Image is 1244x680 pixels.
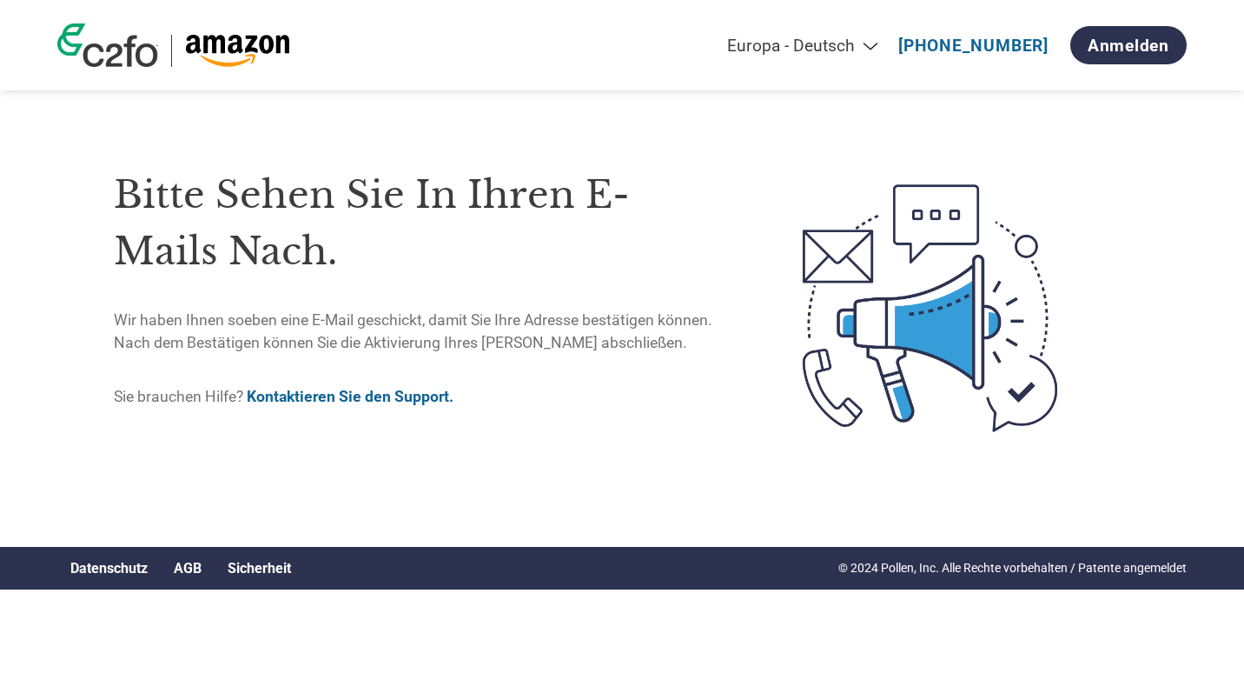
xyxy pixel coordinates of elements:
img: open-email [730,153,1130,463]
a: Datenschutz [70,560,148,577]
img: Amazon [185,35,290,67]
h1: Bitte sehen Sie in Ihren E-Mails nach. [114,167,730,279]
a: Kontaktieren Sie den Support. [247,388,453,405]
a: AGB [174,560,202,577]
img: c2fo logo [57,23,158,67]
a: Anmelden [1070,26,1187,64]
p: Wir haben Ihnen soeben eine E-Mail geschickt, damit Sie Ihre Adresse bestätigen können. Nach dem ... [114,309,730,355]
a: Sicherheit [228,560,291,577]
p: © 2024 Pollen, Inc. Alle Rechte vorbehalten / Patente angemeldet [838,559,1187,577]
p: Sie brauchen Hilfe? [114,385,730,408]
a: [PHONE_NUMBER] [898,36,1049,56]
